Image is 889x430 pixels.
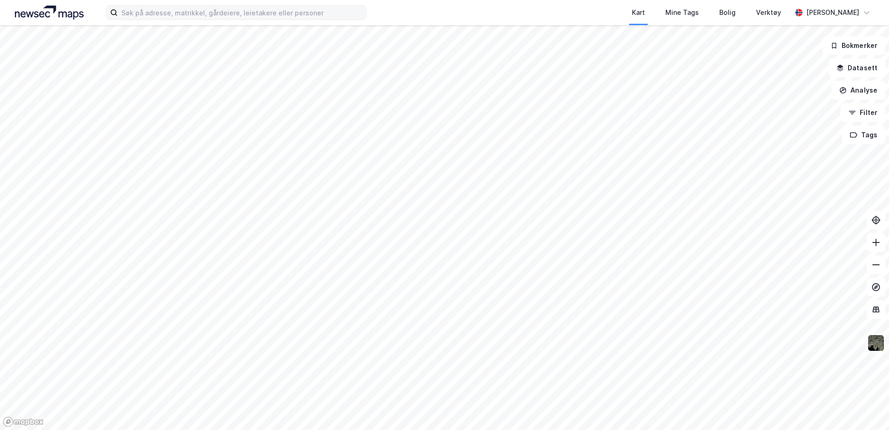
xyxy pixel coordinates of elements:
img: 9k= [867,334,885,352]
div: Mine Tags [665,7,699,18]
button: Tags [842,126,885,144]
div: Bolig [719,7,736,18]
a: Mapbox homepage [3,417,44,427]
div: [PERSON_NAME] [806,7,859,18]
iframe: Chat Widget [843,385,889,430]
input: Søk på adresse, matrikkel, gårdeiere, leietakere eller personer [118,6,366,20]
img: logo.a4113a55bc3d86da70a041830d287a7e.svg [15,6,84,20]
button: Filter [841,103,885,122]
button: Analyse [831,81,885,100]
button: Datasett [829,59,885,77]
div: Kart [632,7,645,18]
div: Verktøy [756,7,781,18]
div: Kontrollprogram for chat [843,385,889,430]
button: Bokmerker [823,36,885,55]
